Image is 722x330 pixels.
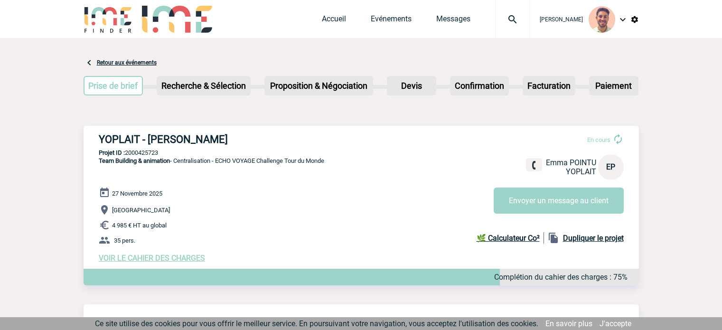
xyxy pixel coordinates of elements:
h3: YOPLAIT - [PERSON_NAME] [99,133,384,145]
p: Confirmation [451,77,508,94]
p: Facturation [524,77,574,94]
span: Team Building & animation [99,157,170,164]
b: Dupliquer le projet [563,234,624,243]
b: 🌿 Calculateur Co² [477,234,540,243]
img: file_copy-black-24dp.png [548,232,559,244]
a: VOIR LE CAHIER DES CHARGES [99,254,205,263]
a: 🌿 Calculateur Co² [477,232,544,244]
p: Paiement [590,77,638,94]
span: 4 985 € HT au global [112,222,167,229]
span: Emma POINTU [546,158,596,167]
span: EP [606,162,615,171]
p: Recherche & Sélection [158,77,250,94]
a: Messages [436,14,470,28]
span: 27 Novembre 2025 [112,190,162,197]
span: En cours [587,136,610,143]
b: Projet ID : [99,149,125,156]
span: 35 pers. [114,237,135,244]
span: Ce site utilise des cookies pour vous offrir le meilleur service. En poursuivant votre navigation... [95,319,538,328]
p: Prise de brief [84,77,142,94]
p: 2000425723 [84,149,639,156]
a: J'accepte [600,319,631,328]
span: [PERSON_NAME] [540,16,583,23]
img: 132114-0.jpg [589,6,615,33]
span: [GEOGRAPHIC_DATA] [112,207,170,214]
a: Retour aux événements [97,59,157,66]
p: Proposition & Négociation [265,77,372,94]
span: YOPLAIT [566,167,596,176]
a: Accueil [322,14,346,28]
a: En savoir plus [545,319,592,328]
span: - Centralisation - ECHO VOYAGE Challenge Tour du Monde [99,157,324,164]
button: Envoyer un message au client [494,188,624,214]
img: IME-Finder [84,6,133,33]
p: Devis [388,77,435,94]
a: Evénements [371,14,412,28]
img: fixe.png [530,161,538,170]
